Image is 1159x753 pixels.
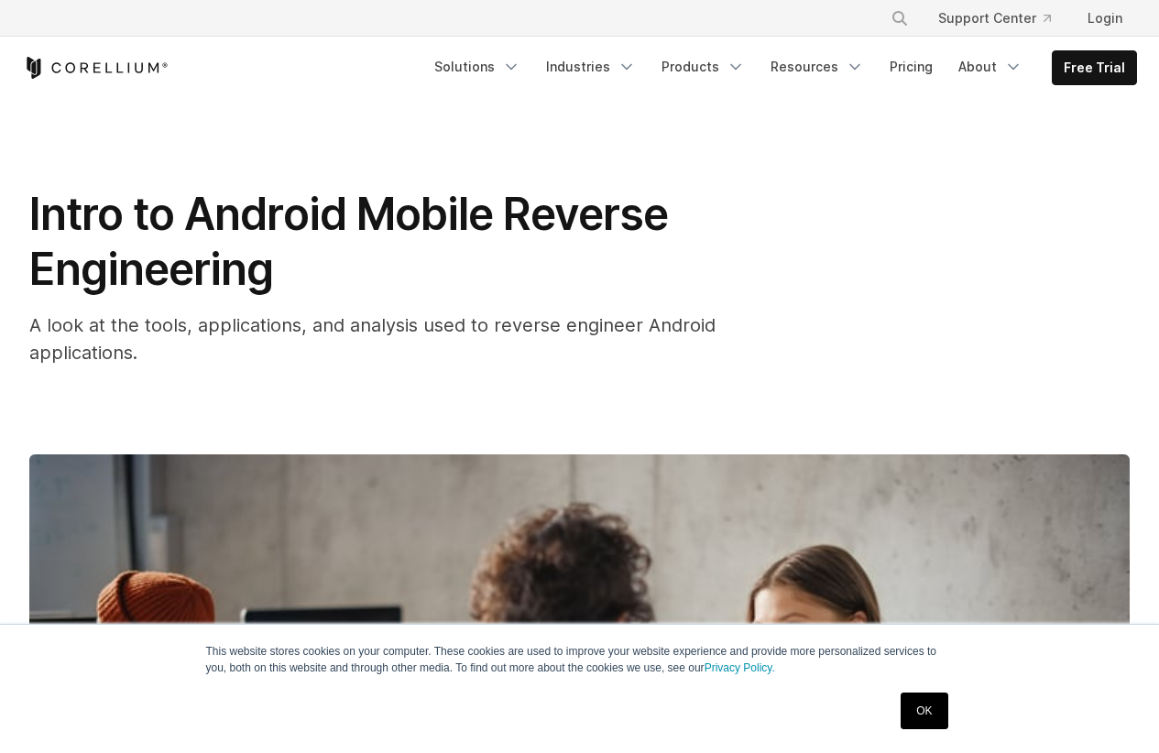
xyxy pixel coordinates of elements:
a: Solutions [423,50,531,83]
div: Navigation Menu [423,50,1137,85]
a: Pricing [879,50,944,83]
span: Intro to Android Mobile Reverse Engineering [29,187,668,296]
a: Corellium Home [23,57,169,79]
a: Support Center [924,2,1066,35]
a: Privacy Policy. [705,661,775,674]
div: Navigation Menu [869,2,1137,35]
span: A look at the tools, applications, and analysis used to reverse engineer Android applications. [29,314,716,364]
a: Products [651,50,756,83]
a: OK [901,693,947,729]
a: Industries [535,50,647,83]
a: Login [1073,2,1137,35]
a: About [947,50,1033,83]
p: This website stores cookies on your computer. These cookies are used to improve your website expe... [206,643,954,676]
a: Free Trial [1053,51,1136,84]
a: Resources [760,50,875,83]
button: Search [883,2,916,35]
